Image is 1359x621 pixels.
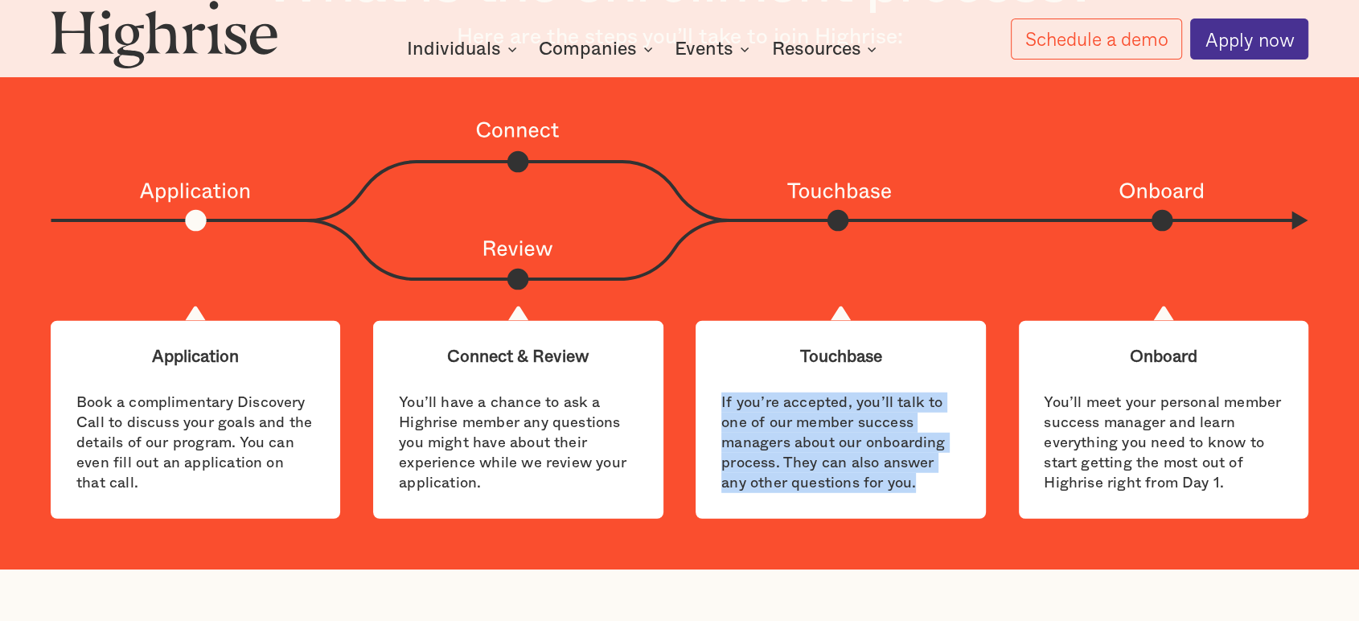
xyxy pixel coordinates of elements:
div: Application [76,347,315,367]
div: Resources [771,39,881,59]
div: Events [675,39,733,59]
div: Events [675,39,754,59]
div: Book a complimentary Discovery Call to discuss your goals and the details of our program. You can... [76,393,315,494]
div: Resources [771,39,860,59]
a: Apply now [1190,19,1308,60]
div: Individuals [407,39,522,59]
a: Schedule a demo [1011,19,1182,60]
div: You’ll have a chance to ask a Highrise member any questions you might have about their experience... [399,393,638,494]
div: Companies [539,39,637,59]
div: Individuals [407,39,501,59]
div: Companies [539,39,658,59]
div: If you’re accepted, you’ll talk to one of our member success managers about our onboarding proces... [721,393,960,494]
div: Connect & Review [399,347,638,367]
div: Touchbase [721,347,960,367]
div: You’ll meet your personal member success manager and learn everything you need to know to start g... [1044,393,1283,494]
div: Onboard [1044,347,1283,367]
